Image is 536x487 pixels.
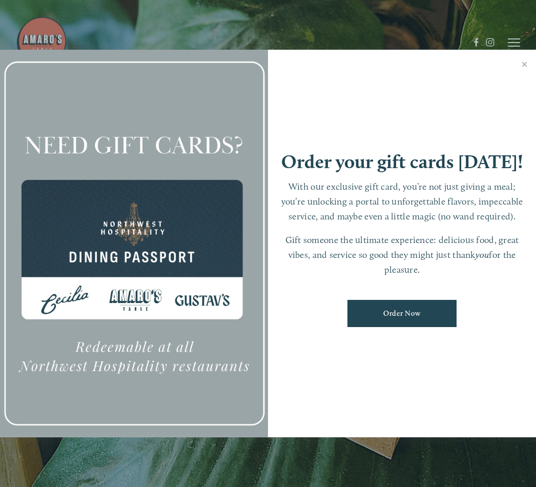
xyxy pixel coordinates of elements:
[278,179,526,224] p: With our exclusive gift card, you’re not just giving a meal; you’re unlocking a portal to unforge...
[347,300,457,327] a: Order Now
[278,233,526,277] p: Gift someone the ultimate experience: delicious food, great vibes, and service so good they might...
[514,51,534,80] a: Close
[281,152,523,171] h1: Order your gift cards [DATE]!
[476,249,489,260] em: you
